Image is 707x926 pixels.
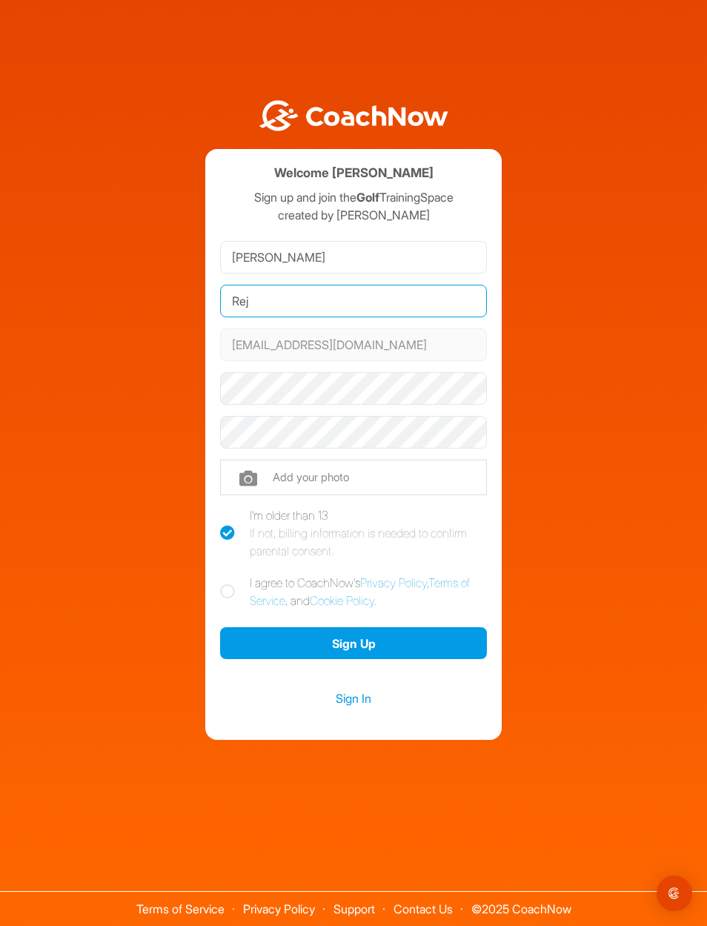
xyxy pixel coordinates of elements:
p: created by [PERSON_NAME] [220,206,487,224]
button: Sign Up [220,627,487,659]
input: First Name [220,241,487,274]
strong: Golf [356,190,379,205]
a: Privacy Policy [360,575,427,590]
img: BwLJSsUCoWCh5upNqxVrqldRgqLPVwmV24tXu5FoVAoFEpwwqQ3VIfuoInZCoVCoTD4vwADAC3ZFMkVEQFDAAAAAElFTkSuQmCC [257,100,450,132]
span: © 2025 CoachNow [464,892,579,915]
div: If not, billing information is needed to confirm parental consent. [250,524,487,560]
div: Open Intercom Messenger [657,876,692,911]
a: Support [333,902,375,916]
a: Privacy Policy [243,902,315,916]
input: Email [220,328,487,361]
a: Terms of Service [136,902,225,916]
label: I agree to CoachNow's , , and . [220,574,487,609]
a: Contact Us [394,902,453,916]
a: Cookie Policy [310,593,374,608]
div: I'm older than 13 [250,506,487,560]
p: Sign up and join the TrainingSpace [220,188,487,206]
h4: Welcome [PERSON_NAME] [274,164,434,182]
input: Last Name [220,285,487,317]
a: Sign In [220,689,487,708]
